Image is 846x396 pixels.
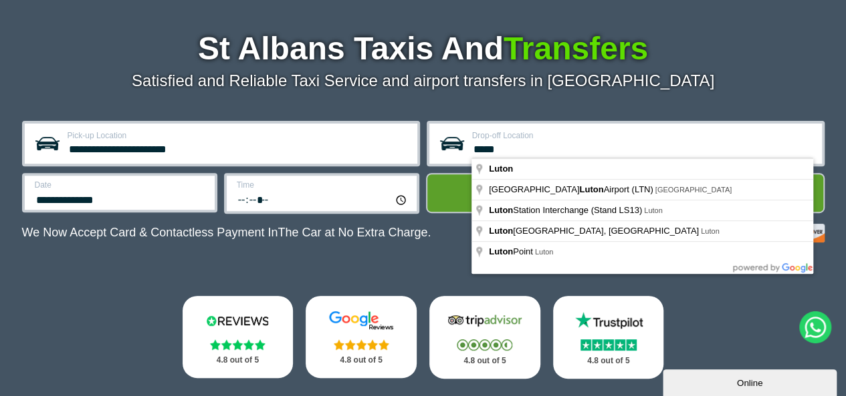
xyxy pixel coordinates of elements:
[663,367,839,396] iframe: chat widget
[568,311,649,331] img: Trustpilot
[183,296,294,378] a: Reviews.io Stars 4.8 out of 5
[457,339,512,351] img: Stars
[644,206,663,214] span: Luton
[579,184,603,194] span: Luton
[568,353,649,369] p: 4.8 out of 5
[445,311,525,331] img: Tripadvisor
[35,181,207,189] label: Date
[489,205,644,215] span: Station Interchange (Stand LS13)
[320,352,402,369] p: 4.8 out of 5
[278,226,431,239] span: The Car at No Extra Charge.
[197,311,278,331] img: Reviews.io
[444,353,526,369] p: 4.8 out of 5
[553,296,664,379] a: Trustpilot Stars 4.8 out of 5
[489,226,701,236] span: [GEOGRAPHIC_DATA], [GEOGRAPHIC_DATA]
[197,352,279,369] p: 4.8 out of 5
[210,339,266,350] img: Stars
[489,246,535,256] span: Point
[701,227,720,235] span: Luton
[489,246,513,256] span: Luton
[22,226,431,240] p: We Now Accept Card & Contactless Payment In
[22,71,825,90] p: Satisfied and Reliable Taxi Service and airport transfers in [GEOGRAPHIC_DATA]
[426,173,825,213] button: Get Quote
[321,311,401,331] img: Google
[68,132,409,140] label: Pick-up Location
[580,339,637,351] img: Stars
[489,164,513,174] span: Luton
[504,31,648,66] span: Transfers
[489,184,655,194] span: [GEOGRAPHIC_DATA] Airport (LTN)
[489,205,513,215] span: Luton
[237,181,409,189] label: Time
[535,248,554,256] span: Luton
[334,339,389,350] img: Stars
[22,33,825,65] h1: St Albans Taxis And
[655,186,732,194] span: [GEOGRAPHIC_DATA]
[306,296,417,378] a: Google Stars 4.8 out of 5
[472,132,814,140] label: Drop-off Location
[429,296,540,379] a: Tripadvisor Stars 4.8 out of 5
[489,226,513,236] span: Luton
